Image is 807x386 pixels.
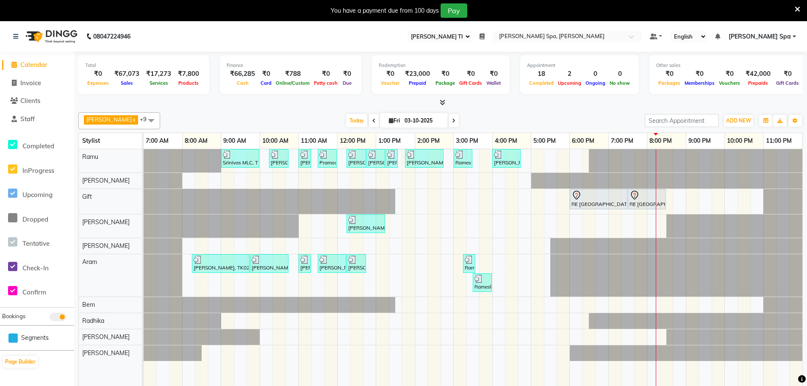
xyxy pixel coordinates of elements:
span: Dropped [22,215,48,223]
span: Ongoing [583,80,607,86]
span: [PERSON_NAME] [82,177,130,184]
a: x [132,116,136,123]
div: [PERSON_NAME], TK06, 01:15 PM-01:30 PM, [PERSON_NAME] Trim [386,150,397,167]
span: [PERSON_NAME] [82,242,130,250]
div: Pramod B S, TK05, 11:30 AM-12:00 PM, Hair Cut Men (Stylist) [319,150,336,167]
div: ₹66,285 [227,69,258,79]
span: Due [341,80,354,86]
div: ₹7,800 [175,69,202,79]
div: ₹0 [258,69,274,79]
div: ₹42,000 [742,69,774,79]
span: Gift [82,193,92,200]
div: 0 [583,69,607,79]
span: Calendar [20,61,47,69]
div: [PERSON_NAME], TK02, 12:15 PM-01:15 PM, Kerasatse Ritual - Kérastase Chronologiste Youth Revitali... [347,216,384,232]
span: Expenses [85,80,111,86]
div: [PERSON_NAME], TK06, 12:45 PM-01:15 PM, INOA MEN GLOBAL COLOR [367,150,384,167]
span: Gift Cards [457,80,484,86]
span: Products [176,80,201,86]
div: ₹23,000 [402,69,433,79]
span: Services [147,80,170,86]
span: InProgress [22,167,54,175]
div: Ramesh ., TK08, 03:15 PM-03:30 PM, Nail Services - Cut & file [464,255,474,272]
span: [PERSON_NAME] [86,116,132,123]
div: Appointment [527,62,632,69]
button: ADD NEW [724,115,753,127]
span: [PERSON_NAME] Spa [729,32,791,41]
span: Gift Cards [774,80,801,86]
a: Clients [2,96,72,106]
div: Finance [227,62,355,69]
a: 7:00 AM [144,135,171,147]
span: Completed [527,80,556,86]
div: Redemption [379,62,503,69]
div: [PERSON_NAME], TK02, 09:45 AM-10:45 AM, Casmara - Casmara Goji Treatment [251,255,288,272]
span: [PERSON_NAME] [82,349,130,357]
div: [PERSON_NAME] Brigade, TK03, 11:00 AM-11:15 AM, Nail Services - Cut & file [300,255,310,272]
span: Online/Custom [274,80,312,86]
a: 8:00 PM [647,135,674,147]
span: Wallet [484,80,503,86]
div: 18 [527,69,556,79]
input: Search Appointment [645,114,719,127]
b: 08047224946 [93,25,130,48]
div: 2 [556,69,583,79]
span: Check-In [22,264,49,272]
div: ₹0 [484,69,503,79]
div: ₹0 [656,69,682,79]
div: RE [GEOGRAPHIC_DATA][PERSON_NAME], 06:00 PM-07:30 PM, Massage - Intense Muscle Release 90 minutes [571,190,627,208]
div: [PERSON_NAME], TK07, 01:45 PM-02:45 PM, Men Hair Cut - Hair cut Men Style Director [406,150,443,167]
span: No show [607,80,632,86]
div: ₹0 [457,69,484,79]
span: Stylist [82,137,100,144]
button: Pay [441,3,467,18]
span: Staff [20,115,35,123]
span: Ramu [82,153,98,161]
a: Calendar [2,60,72,70]
div: You have a payment due from 100 days [331,6,439,15]
div: [PERSON_NAME], TK06, 12:15 PM-12:45 PM, Short treatment - Foot Reflexology 30 min [347,255,365,272]
span: [PERSON_NAME] [82,333,130,341]
div: ₹0 [340,69,355,79]
a: 11:00 PM [764,135,794,147]
div: ₹0 [85,69,111,79]
span: Cash [235,80,251,86]
span: Upcoming [22,191,53,199]
span: +9 [140,116,153,122]
img: logo [22,25,80,48]
div: ₹788 [274,69,312,79]
div: RE [GEOGRAPHIC_DATA][PERSON_NAME], 07:30 PM-08:30 PM, Scrubs & Wraps - Summer Cooler [629,190,665,208]
a: 6:00 PM [570,135,596,147]
span: Memberships [682,80,717,86]
div: [PERSON_NAME], TK10, 04:00 PM-04:45 PM, Hair Cut Men (Stylist) [493,150,520,167]
a: 10:00 PM [725,135,755,147]
div: [PERSON_NAME] [PERSON_NAME], TK04, 11:00 AM-11:15 AM, Calecim - Calecim Service Charge [300,150,310,167]
div: [PERSON_NAME], TK06, 11:30 AM-12:15 PM, Pedicure - Intense Repair Pedicure [319,255,345,272]
div: [PERSON_NAME] Brigade, TK03, 10:15 AM-10:45 AM, Hair Cut Men (Stylist) [270,150,288,167]
div: Ramesh ., TK08, 03:00 PM-03:30 PM, INOA MEN GLOBAL COLOR [455,150,471,167]
div: ₹0 [682,69,717,79]
span: Upcoming [556,80,583,86]
span: Tentative [22,239,50,247]
span: Segments [21,333,49,342]
div: [PERSON_NAME], TK06, 12:15 PM-12:45 PM, Hair Cut Men (Stylist) [347,150,365,167]
a: 9:00 PM [686,135,713,147]
span: Completed [22,142,54,150]
a: Staff [2,114,72,124]
div: [PERSON_NAME], TK02, 08:15 AM-09:45 AM, Body Service - Skeyndor Oriental Senses Treatment - 90 min [193,255,249,272]
span: [PERSON_NAME] [82,218,130,226]
input: 2025-10-03 [402,114,444,127]
span: Invoice [20,79,41,87]
span: Aram [82,258,97,266]
span: Packages [656,80,682,86]
span: Today [346,114,367,127]
button: Page Builder [3,356,38,368]
a: 3:00 PM [454,135,480,147]
a: Invoice [2,78,72,88]
a: 7:00 PM [609,135,635,147]
span: Fri [387,117,402,124]
a: 12:00 PM [338,135,368,147]
a: 1:00 PM [376,135,403,147]
span: Package [433,80,457,86]
a: 4:00 PM [493,135,519,147]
